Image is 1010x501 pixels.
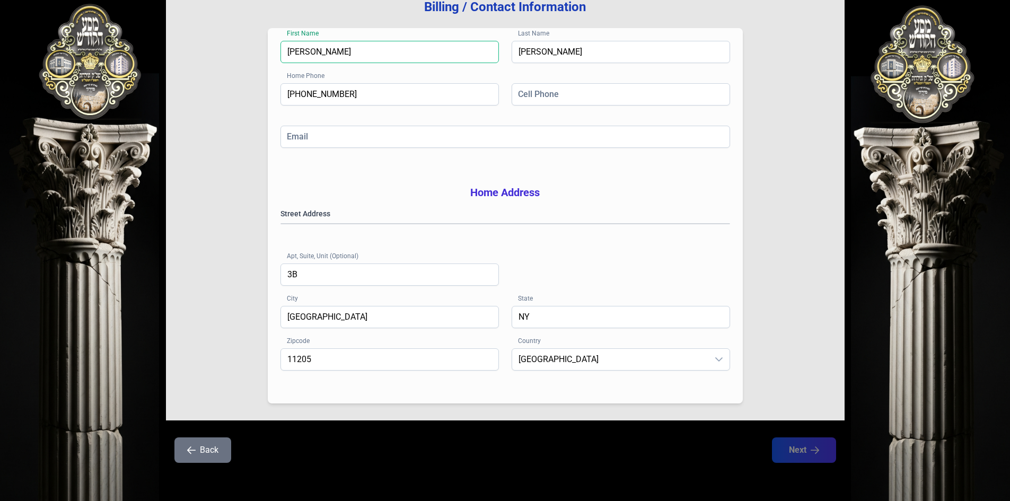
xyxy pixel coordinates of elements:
[708,349,730,370] div: dropdown trigger
[174,437,231,463] button: Back
[280,185,730,200] h3: Home Address
[280,263,499,286] input: e.g. Apt 4B, Suite 200
[512,349,708,370] span: United States
[280,208,730,219] label: Street Address
[772,437,836,463] button: Next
